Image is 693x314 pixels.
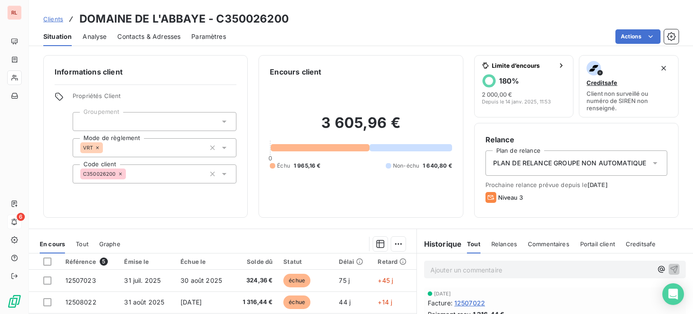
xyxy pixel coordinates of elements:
[117,32,180,41] span: Contacts & Adresses
[126,170,133,178] input: Ajouter une valeur
[283,274,310,287] span: échue
[454,298,485,308] span: 12507022
[423,162,452,170] span: 1 640,80 €
[277,162,290,170] span: Échu
[238,276,273,285] span: 324,36 €
[238,298,273,307] span: 1 316,44 €
[283,258,328,265] div: Statut
[83,145,93,150] span: VRT
[482,91,512,98] span: 2 000,00 €
[270,114,452,141] h2: 3 605,96 €
[7,5,22,20] div: RL
[587,79,617,86] span: Creditsafe
[587,90,671,112] span: Client non surveillé ou numéro de SIREN non renseigné.
[485,134,667,145] h6: Relance
[100,258,108,266] span: 5
[73,92,236,105] span: Propriétés Client
[124,258,170,265] div: Émise le
[238,258,273,265] div: Solde dû
[124,277,161,284] span: 31 juil. 2025
[7,294,22,309] img: Logo LeanPay
[43,15,63,23] span: Clients
[493,159,647,168] span: PLAN DE RELANCE GROUPE NON AUTOMATIQUE
[339,298,351,306] span: 44 j
[491,240,517,248] span: Relances
[662,283,684,305] div: Open Intercom Messenger
[65,298,97,306] span: 12508022
[124,298,164,306] span: 31 août 2025
[65,258,114,266] div: Référence
[83,171,116,177] span: C350026200
[191,32,226,41] span: Paramètres
[434,291,451,296] span: [DATE]
[40,240,65,248] span: En cours
[283,295,310,309] span: échue
[428,298,453,308] span: Facture :
[55,66,236,77] h6: Informations client
[492,62,554,69] span: Limite d’encours
[474,55,574,117] button: Limite d’encours180%2 000,00 €Depuis le 14 janv. 2025, 11:53
[294,162,321,170] span: 1 965,16 €
[103,144,110,152] input: Ajouter une valeur
[579,55,679,117] button: CreditsafeClient non surveillé ou numéro de SIREN non renseigné.
[43,32,72,41] span: Situation
[615,29,661,44] button: Actions
[498,194,523,201] span: Niveau 3
[83,32,106,41] span: Analyse
[180,258,227,265] div: Échue le
[79,11,289,27] h3: DOMAINE DE L'ABBAYE - C350026200
[587,181,608,188] span: [DATE]
[180,277,222,284] span: 30 août 2025
[65,277,96,284] span: 12507023
[393,162,419,170] span: Non-échu
[99,240,120,248] span: Graphe
[339,258,367,265] div: Délai
[180,298,202,306] span: [DATE]
[626,240,656,248] span: Creditsafe
[528,240,569,248] span: Commentaires
[467,240,480,248] span: Tout
[417,239,462,249] h6: Historique
[339,277,350,284] span: 75 j
[580,240,615,248] span: Portail client
[485,181,667,188] span: Prochaine relance prévue depuis le
[378,298,392,306] span: +14 j
[270,66,321,77] h6: Encours client
[80,117,88,126] input: Ajouter une valeur
[499,76,519,85] h6: 180 %
[378,277,393,284] span: +45 j
[378,258,411,265] div: Retard
[482,99,551,104] span: Depuis le 14 janv. 2025, 11:53
[268,155,272,162] span: 0
[76,240,88,248] span: Tout
[43,14,63,23] a: Clients
[17,213,25,221] span: 6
